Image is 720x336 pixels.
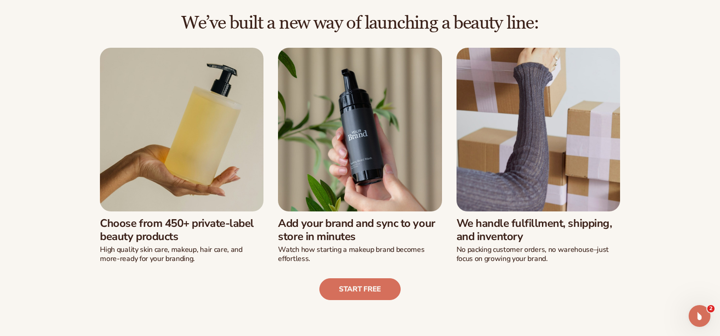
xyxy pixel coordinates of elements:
[278,217,442,243] h3: Add your brand and sync to your store in minutes
[457,217,620,243] h3: We handle fulfillment, shipping, and inventory
[319,278,401,300] a: Start free
[100,245,263,264] p: High quality skin care, makeup, hair care, and more-ready for your branding.
[278,245,442,264] p: Watch how starting a makeup brand becomes effortless.
[100,48,263,211] img: Female hand holding soap bottle.
[457,245,620,264] p: No packing customer orders, no warehouse–just focus on growing your brand.
[278,48,442,211] img: Male hand holding beard wash.
[707,305,715,312] span: 2
[689,305,710,327] iframe: Intercom live chat
[25,13,695,33] h2: We’ve built a new way of launching a beauty line:
[100,217,263,243] h3: Choose from 450+ private-label beauty products
[457,48,620,211] img: Female moving shipping boxes.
